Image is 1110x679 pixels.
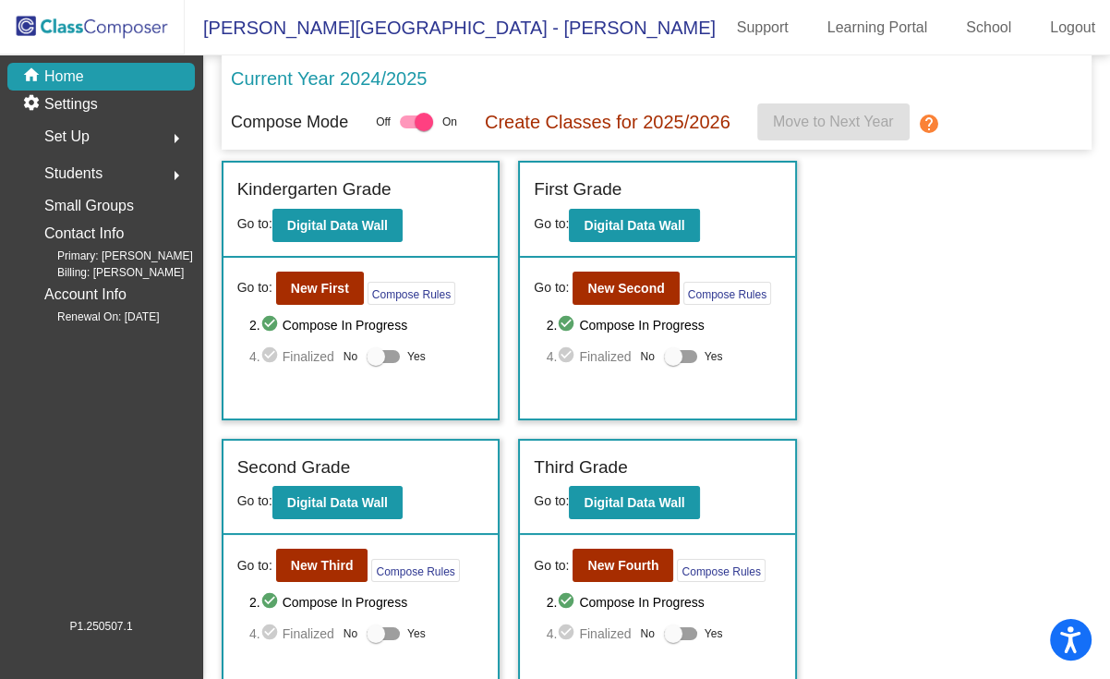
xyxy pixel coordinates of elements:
span: 4. Finalized [249,346,334,368]
mat-icon: check_circle [557,346,579,368]
span: On [442,114,457,130]
span: Go to: [534,216,569,231]
a: Learning Portal [813,13,943,42]
span: Yes [407,346,426,368]
span: Go to: [534,556,569,576]
button: Compose Rules [683,282,771,305]
span: No [640,348,654,365]
b: New Third [291,558,354,573]
span: Primary: [PERSON_NAME] [28,248,193,264]
label: Kindergarten Grade [237,176,392,203]
span: Go to: [237,216,272,231]
mat-icon: arrow_right [165,164,187,187]
span: Off [376,114,391,130]
p: Small Groups [44,193,134,219]
span: No [344,348,357,365]
span: Yes [705,623,723,645]
button: Compose Rules [371,559,459,582]
button: Compose Rules [677,559,765,582]
mat-icon: help [917,113,939,135]
mat-icon: arrow_right [165,127,187,150]
mat-icon: check_circle [557,623,579,645]
button: Digital Data Wall [569,486,699,519]
p: Contact Info [44,221,124,247]
span: 2. Compose In Progress [547,314,781,336]
span: Yes [407,623,426,645]
span: 2. Compose In Progress [249,591,484,613]
b: New Fourth [587,558,658,573]
button: Digital Data Wall [569,209,699,242]
button: Digital Data Wall [272,209,403,242]
span: Go to: [237,556,272,576]
a: School [951,13,1026,42]
button: New First [276,272,364,305]
span: Billing: [PERSON_NAME] [28,264,184,281]
mat-icon: check_circle [260,314,283,336]
button: Digital Data Wall [272,486,403,519]
button: New Fourth [573,549,673,582]
span: Students [44,161,103,187]
b: Digital Data Wall [287,218,388,233]
b: New Second [587,281,664,296]
mat-icon: settings [22,93,44,115]
button: Compose Rules [368,282,455,305]
span: Go to: [534,493,569,508]
span: Yes [705,346,723,368]
span: Go to: [237,278,272,297]
label: Second Grade [237,455,351,481]
mat-icon: check_circle [557,314,579,336]
a: Support [722,13,803,42]
p: Compose Mode [231,110,348,135]
button: Move to Next Year [757,103,910,140]
span: No [640,625,654,642]
mat-icon: check_circle [260,591,283,613]
button: New Third [276,549,368,582]
mat-icon: home [22,66,44,88]
p: Account Info [44,282,127,308]
span: Move to Next Year [773,114,894,129]
span: [PERSON_NAME][GEOGRAPHIC_DATA] - [PERSON_NAME] [185,13,716,42]
mat-icon: check_circle [260,623,283,645]
label: Third Grade [534,455,627,481]
span: No [344,625,357,642]
label: First Grade [534,176,621,203]
mat-icon: check_circle [260,346,283,368]
b: New First [291,281,349,296]
p: Create Classes for 2025/2026 [485,108,730,136]
span: 2. Compose In Progress [547,591,781,613]
span: Go to: [237,493,272,508]
span: Set Up [44,124,90,150]
span: Renewal On: [DATE] [28,309,159,325]
a: Logout [1035,13,1110,42]
b: Digital Data Wall [287,495,388,510]
span: Go to: [534,278,569,297]
span: 2. Compose In Progress [249,314,484,336]
p: Current Year 2024/2025 [231,65,427,92]
p: Settings [44,93,98,115]
p: Home [44,66,84,88]
span: 4. Finalized [547,623,632,645]
b: Digital Data Wall [584,218,684,233]
button: New Second [573,272,679,305]
span: 4. Finalized [547,346,632,368]
mat-icon: check_circle [557,591,579,613]
span: 4. Finalized [249,623,334,645]
b: Digital Data Wall [584,495,684,510]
